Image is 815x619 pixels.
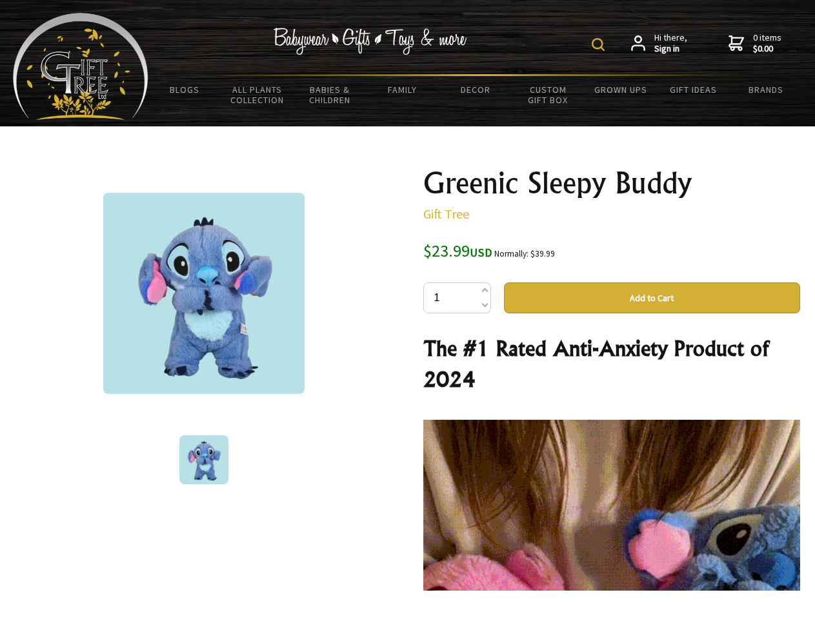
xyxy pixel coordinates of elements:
[221,76,294,113] a: All Plants Collection
[730,76,803,103] a: Brands
[367,76,439,103] a: Family
[179,435,228,484] img: Greenic Sleepy Buddy
[753,43,781,55] strong: $0.00
[423,240,492,261] span: $23.99
[753,32,781,55] span: 0 items
[657,76,730,103] a: Gift Ideas
[729,32,781,55] a: 0 items$0.00
[512,76,585,113] a: Custom Gift Box
[423,206,469,222] a: Gift Tree
[654,43,687,55] strong: Sign in
[294,76,367,113] a: Babies & Children
[631,32,687,55] a: Hi there,Sign in
[423,168,800,199] h1: Greenic Sleepy Buddy
[654,32,687,55] span: Hi there,
[494,248,555,259] small: Normally: $39.99
[504,282,800,313] button: Add to Cart
[592,38,605,51] img: product search
[274,28,467,55] img: Babywear - Gifts - Toys & more
[148,76,221,103] a: BLOGS
[13,13,148,120] img: Babyware - Gifts - Toys and more...
[439,76,512,103] a: Decor
[423,335,769,392] strong: The #1 Rated Anti-Anxiety Product of 2024
[470,245,492,260] span: USD
[584,76,657,103] a: Grown Ups
[103,193,305,394] img: Greenic Sleepy Buddy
